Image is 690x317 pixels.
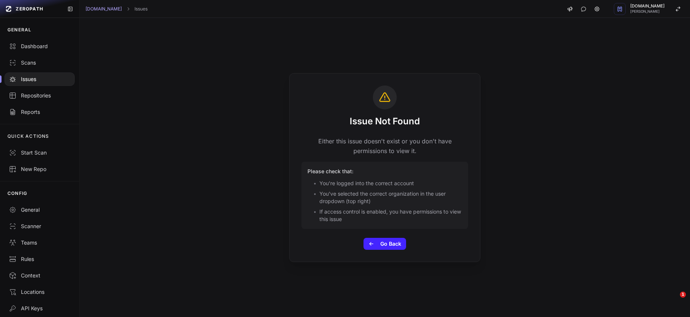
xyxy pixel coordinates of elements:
[630,4,665,8] span: [DOMAIN_NAME]
[9,59,70,66] div: Scans
[301,136,468,156] p: Either this issue doesn't exist or you don't have permissions to view it.
[134,6,148,12] a: Issues
[313,190,316,198] span: •
[350,115,420,127] h2: Issue Not Found
[630,10,665,13] span: [PERSON_NAME]
[9,288,70,296] div: Locations
[126,6,131,12] svg: chevron right,
[9,108,70,116] div: Reports
[680,292,686,298] span: 1
[86,6,148,12] nav: breadcrumb
[319,208,462,223] span: If access control is enabled, you have permissions to view this issue
[9,223,70,230] div: Scanner
[9,305,70,312] div: API Keys
[363,238,406,250] button: Go Back
[665,292,683,310] iframe: Intercom live chat
[7,27,31,33] p: GENERAL
[3,3,61,15] a: ZEROPATH
[9,239,70,246] div: Teams
[307,168,462,175] p: Please check that:
[9,165,70,173] div: New Repo
[7,190,27,196] p: CONFIG
[9,149,70,156] div: Start Scan
[9,75,70,83] div: Issues
[9,43,70,50] div: Dashboard
[9,92,70,99] div: Repositories
[9,206,70,214] div: General
[319,190,462,205] span: You've selected the correct organization in the user dropdown (top right)
[9,255,70,263] div: Rules
[319,180,414,187] span: You're logged into the correct account
[7,133,49,139] p: QUICK ACTIONS
[313,208,316,215] span: •
[313,180,316,187] span: •
[9,272,70,279] div: Context
[16,6,43,12] span: ZEROPATH
[86,6,122,12] a: [DOMAIN_NAME]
